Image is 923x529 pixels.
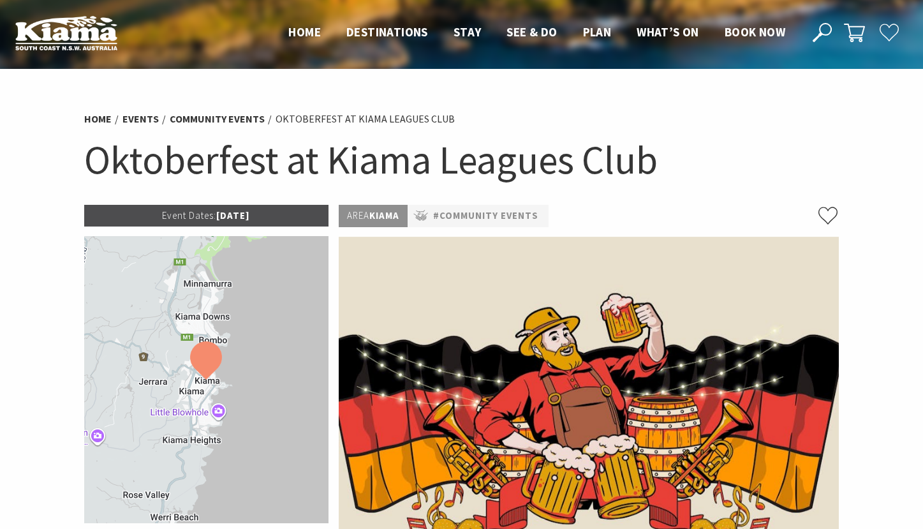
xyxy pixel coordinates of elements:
[637,24,699,40] span: What’s On
[84,112,112,126] a: Home
[506,24,557,40] span: See & Do
[170,112,265,126] a: Community Events
[162,209,216,221] span: Event Dates:
[84,134,839,186] h1: Oktoberfest at Kiama Leagues Club
[276,22,798,43] nav: Main Menu
[339,205,408,227] p: Kiama
[15,15,117,50] img: Kiama Logo
[122,112,159,126] a: Events
[583,24,612,40] span: Plan
[725,24,785,40] span: Book now
[433,208,538,224] a: #Community Events
[346,24,428,40] span: Destinations
[276,111,455,128] li: Oktoberfest at Kiama Leagues Club
[347,209,369,221] span: Area
[288,24,321,40] span: Home
[84,205,329,227] p: [DATE]
[454,24,482,40] span: Stay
